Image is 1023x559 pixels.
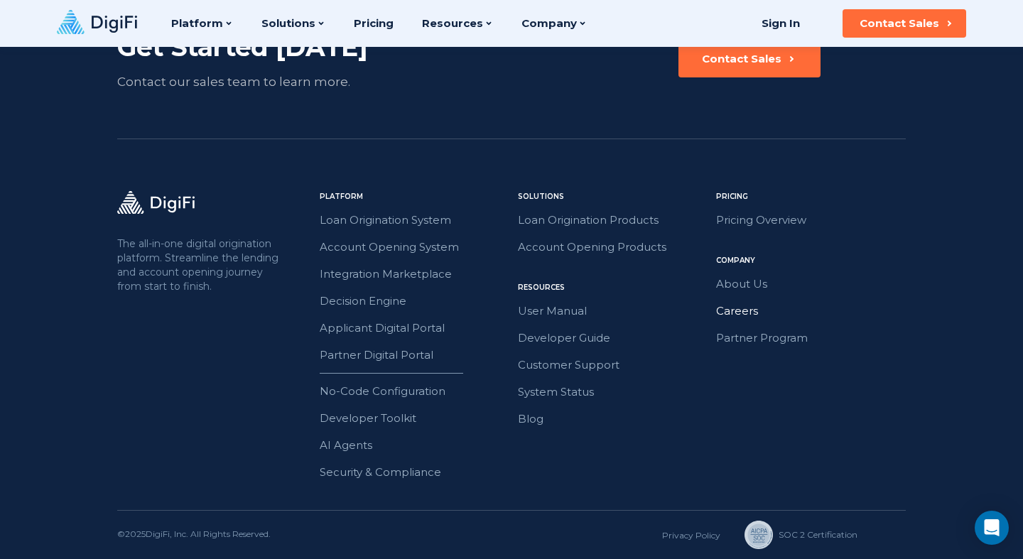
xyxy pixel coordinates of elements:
div: Platform [320,191,509,202]
div: Company [716,255,906,266]
a: Contact Sales [678,40,821,92]
a: System Status [518,383,708,401]
button: Contact Sales [678,40,821,77]
a: User Manual [518,302,708,320]
div: Pricing [716,191,906,202]
a: SOC 2 Сertification [745,521,839,549]
a: Security & Compliance [320,463,509,482]
button: Contact Sales [843,9,966,38]
div: Contact Sales [702,52,781,66]
div: Contact our sales team to learn more. [117,72,433,92]
a: Partner Digital Portal [320,346,509,364]
a: Applicant Digital Portal [320,319,509,337]
a: Account Opening Products [518,238,708,256]
div: Contact Sales [860,16,939,31]
a: Developer Toolkit [320,409,509,428]
div: Solutions [518,191,708,202]
a: Decision Engine [320,292,509,310]
a: Privacy Policy [662,530,720,541]
div: © 2025 DigiFi, Inc. All Rights Reserved. [117,528,271,542]
a: Customer Support [518,356,708,374]
a: About Us [716,275,906,293]
a: Loan Origination Products [518,211,708,229]
p: The all-in-one digital origination platform. Streamline the lending and account opening journey f... [117,237,282,293]
a: Pricing Overview [716,211,906,229]
a: Developer Guide [518,329,708,347]
a: Careers [716,302,906,320]
div: SOC 2 Сertification [779,528,857,541]
a: Partner Program [716,329,906,347]
a: Blog [518,410,708,428]
a: Account Opening System [320,238,509,256]
div: Get Started [DATE] [117,31,433,63]
a: Integration Marketplace [320,265,509,283]
a: Loan Origination System [320,211,509,229]
div: Open Intercom Messenger [975,511,1009,545]
a: Sign In [744,9,817,38]
div: Resources [518,282,708,293]
a: No-Code Configuration [320,382,509,401]
a: AI Agents [320,436,509,455]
